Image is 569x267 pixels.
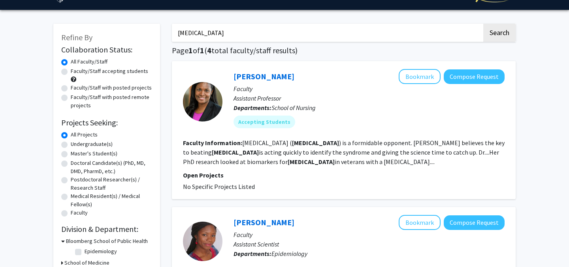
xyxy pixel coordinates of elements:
[71,131,98,139] label: All Projects
[71,192,152,209] label: Medical Resident(s) / Medical Fellow(s)
[444,69,505,84] button: Compose Request to Tamar Rodney
[66,237,148,245] h3: Bloomberg School of Public Health
[71,93,152,110] label: Faculty/Staff with posted remote projects
[85,247,117,256] label: Epidemiology
[234,217,294,227] a: [PERSON_NAME]
[207,45,211,55] span: 4
[61,118,152,127] h2: Projects Seeking:
[61,45,152,54] h2: Collaboration Status:
[6,232,34,261] iframe: Chat
[234,104,271,112] b: Departments:
[234,230,505,239] p: Faculty
[71,176,152,192] label: Postdoctoral Researcher(s) / Research Staff
[172,46,516,55] h1: Page of ( total faculty/staff results)
[212,148,259,156] b: [MEDICAL_DATA]
[183,139,242,147] b: Faculty Information:
[172,24,482,42] input: Search Keywords
[271,250,307,258] span: Epidemiology
[292,139,339,147] b: [MEDICAL_DATA]
[234,71,294,81] a: [PERSON_NAME]
[71,159,152,176] label: Doctoral Candidate(s) (PhD, MD, DMD, PharmD, etc.)
[61,224,152,234] h2: Division & Department:
[399,69,441,84] button: Add Tamar Rodney to Bookmarks
[71,140,113,148] label: Undergraduate(s)
[61,32,92,42] span: Refine By
[271,104,316,112] span: School of Nursing
[183,139,505,166] fg-read-more: [MEDICAL_DATA] ( ) is a formidable opponent. [PERSON_NAME] believes the key to beating is acting ...
[71,67,148,75] label: Faculty/Staff accepting students
[183,170,505,180] p: Open Projects
[234,250,271,258] b: Departments:
[64,259,109,267] h3: School of Medicine
[71,149,117,158] label: Master's Student(s)
[234,239,505,249] p: Assistant Scientist
[200,45,204,55] span: 1
[444,215,505,230] button: Compose Request to Adaeze Wosu
[399,215,441,230] button: Add Adaeze Wosu to Bookmarks
[234,93,505,103] p: Assistant Professor
[483,24,516,42] button: Search
[71,58,107,66] label: All Faculty/Staff
[188,45,193,55] span: 1
[183,183,255,190] span: No Specific Projects Listed
[234,116,295,128] mat-chip: Accepting Students
[234,84,505,93] p: Faculty
[288,158,335,166] b: [MEDICAL_DATA]
[71,209,88,217] label: Faculty
[71,84,152,92] label: Faculty/Staff with posted projects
